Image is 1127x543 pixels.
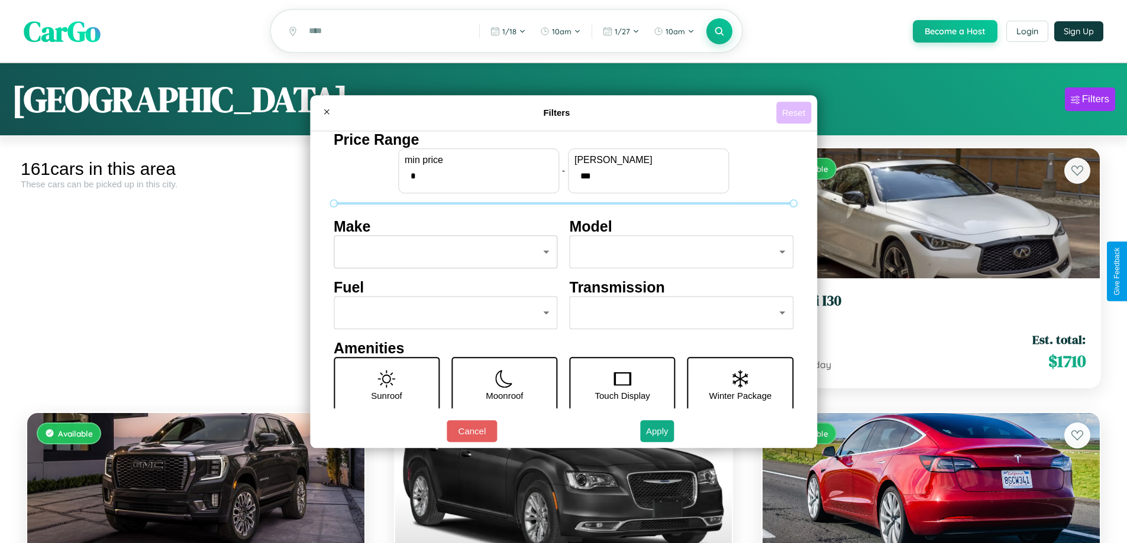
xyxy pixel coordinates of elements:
[806,359,831,370] span: / day
[1065,87,1115,111] button: Filters
[777,292,1086,321] a: Infiniti I302020
[1054,21,1103,41] button: Sign Up
[334,340,793,357] h4: Amenities
[1113,248,1121,295] div: Give Feedback
[1082,93,1109,105] div: Filters
[777,292,1086,310] h3: Infiniti I30
[709,388,772,404] p: Winter Package
[640,420,674,442] button: Apply
[570,279,794,296] h4: Transmission
[552,27,571,36] span: 10am
[371,388,402,404] p: Sunroof
[534,22,587,41] button: 10am
[615,27,630,36] span: 1 / 27
[502,27,516,36] span: 1 / 18
[1048,349,1086,373] span: $ 1710
[574,155,722,165] label: [PERSON_NAME]
[485,22,532,41] button: 1/18
[595,388,650,404] p: Touch Display
[776,102,811,123] button: Reset
[570,218,794,235] h4: Model
[1006,21,1048,42] button: Login
[648,22,700,41] button: 10am
[405,155,553,165] label: min price
[913,20,997,43] button: Become a Host
[1032,331,1086,348] span: Est. total:
[12,75,348,123] h1: [GEOGRAPHIC_DATA]
[58,428,93,438] span: Available
[334,218,558,235] h4: Make
[21,159,371,179] div: 161 cars in this area
[21,179,371,189] div: These cars can be picked up in this city.
[337,108,776,118] h4: Filters
[334,279,558,296] h4: Fuel
[486,388,523,404] p: Moonroof
[597,22,645,41] button: 1/27
[562,162,565,178] p: -
[334,131,793,148] h4: Price Range
[447,420,497,442] button: Cancel
[24,12,101,51] span: CarGo
[666,27,685,36] span: 10am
